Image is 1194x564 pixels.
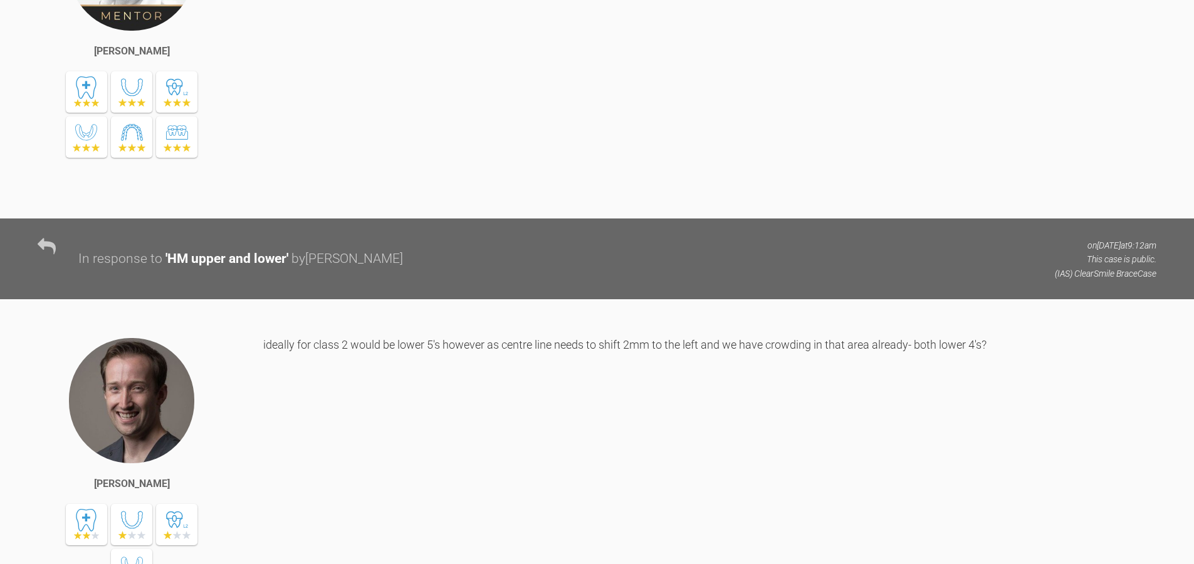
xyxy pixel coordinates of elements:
div: In response to [78,249,162,270]
p: on [DATE] at 9:12am [1055,238,1156,252]
div: [PERSON_NAME] [94,476,170,492]
p: (IAS) ClearSmile Brace Case [1055,267,1156,280]
div: by [PERSON_NAME] [291,249,403,270]
p: This case is public. [1055,252,1156,266]
div: [PERSON_NAME] [94,43,170,59]
div: ' HM upper and lower ' [165,249,288,270]
img: James Crouch Baker [68,337,196,464]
